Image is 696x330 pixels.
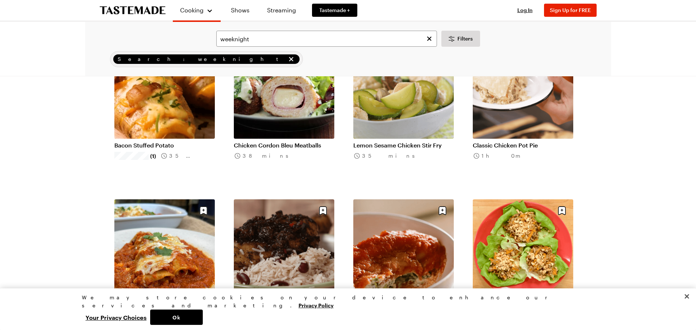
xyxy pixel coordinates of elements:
[197,204,210,218] button: Save recipe
[353,142,454,149] a: Lemon Sesame Chicken Stir Fry
[679,288,695,304] button: Close
[150,310,203,325] button: Ok
[319,7,350,14] span: Tastemade +
[555,204,569,218] button: Save recipe
[550,7,591,13] span: Sign Up for FREE
[436,204,449,218] button: Save recipe
[114,142,215,149] a: Bacon Stuffed Potato
[118,55,286,63] span: Search: weeknight
[473,142,573,149] a: Classic Chicken Pot Pie
[180,3,213,18] button: Cooking
[100,6,166,15] a: To Tastemade Home Page
[510,7,540,14] button: Log In
[82,310,150,325] button: Your Privacy Choices
[234,142,334,149] a: Chicken Cordon Bleu Meatballs
[82,293,608,310] div: We may store cookies on your device to enhance our services and marketing.
[457,35,473,42] span: Filters
[441,31,480,47] button: Desktop filters
[425,35,433,43] button: Clear search
[316,204,330,218] button: Save recipe
[312,4,357,17] a: Tastemade +
[517,7,533,13] span: Log In
[298,302,334,308] a: More information about your privacy, opens in a new tab
[82,293,608,325] div: Privacy
[544,4,597,17] button: Sign Up for FREE
[287,55,295,63] button: remove Search: weeknight
[180,7,204,14] span: Cooking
